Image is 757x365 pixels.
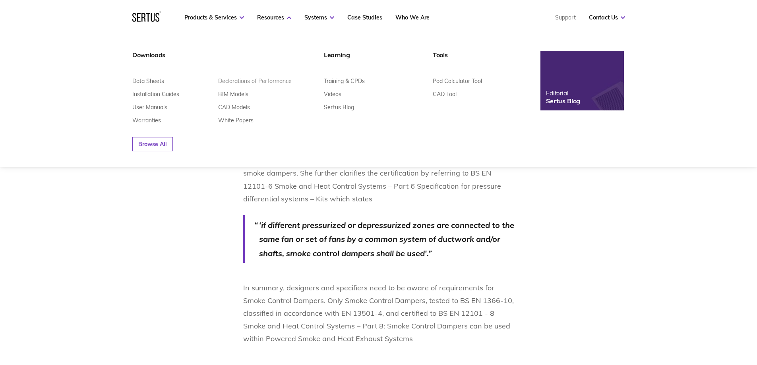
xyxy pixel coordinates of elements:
[259,218,514,261] p: ‘if different pressurized or depressurized zones are connected to the same fan or set of fans by ...
[218,77,292,85] a: Declarations of Performance
[218,104,250,111] a: CAD Models
[324,77,365,85] a: Training & CPDs
[433,77,482,85] a: Pod Calculator Tool
[324,51,407,67] div: Learning
[218,91,248,98] a: BIM Models
[257,14,291,21] a: Resources
[589,14,625,21] a: Contact Us
[132,77,164,85] a: Data Sheets
[614,273,757,365] iframe: Chat Widget
[184,14,244,21] a: Products & Services
[546,97,580,105] div: Sertus Blog
[540,51,624,110] a: EditorialSertus Blog
[304,14,334,21] a: Systems
[132,51,298,67] div: Downloads
[433,51,516,67] div: Tools
[324,104,354,111] a: Sertus Blog
[132,137,173,151] a: Browse All
[218,117,254,124] a: White Papers
[132,117,161,124] a: Warranties
[555,14,576,21] a: Support
[395,14,430,21] a: Who We Are
[546,89,580,97] div: Editorial
[324,91,341,98] a: Videos
[347,14,382,21] a: Case Studies
[132,91,179,98] a: Installation Guides
[243,282,514,345] p: In summary, designers and specifiers need to be aware of requirements for Smoke Control Dampers. ...
[132,104,167,111] a: User Manuals
[433,91,457,98] a: CAD Tool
